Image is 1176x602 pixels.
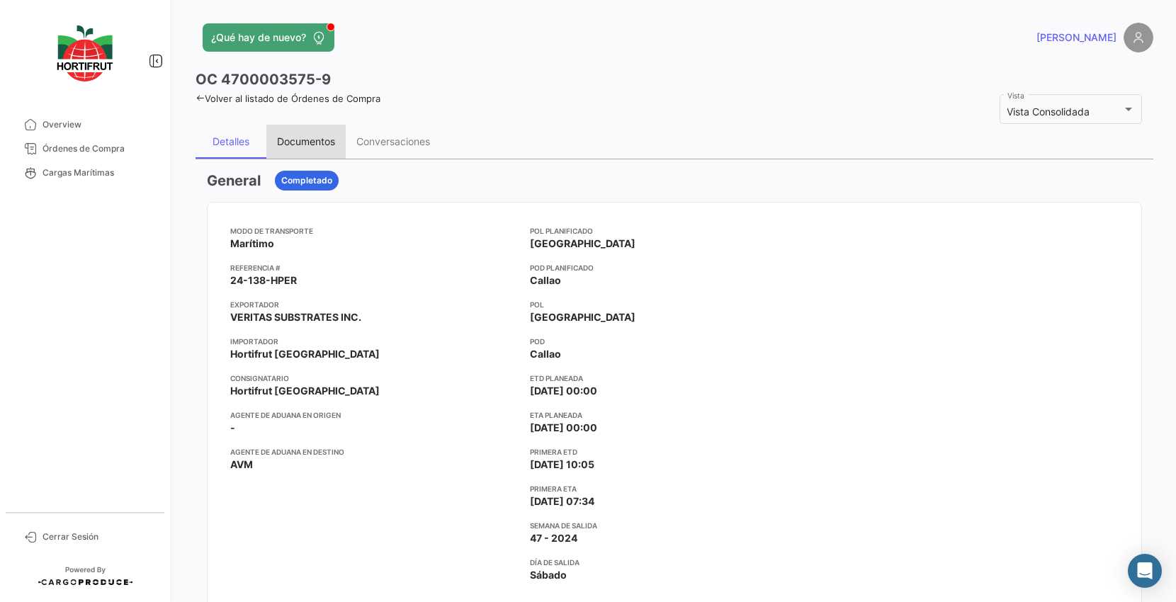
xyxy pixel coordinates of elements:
[1007,106,1090,118] span: Vista Consolidada
[530,310,635,324] span: [GEOGRAPHIC_DATA]
[277,135,335,147] div: Documentos
[356,135,430,147] div: Conversaciones
[530,373,818,384] app-card-info-title: ETD planeada
[11,161,159,185] a: Cargas Marítimas
[230,310,361,324] span: VERITAS SUBSTRATES INC.
[530,336,818,347] app-card-info-title: POD
[230,336,519,347] app-card-info-title: Importador
[530,273,561,288] span: Callao
[230,446,519,458] app-card-info-title: Agente de Aduana en Destino
[230,273,297,288] span: 24-138-HPER
[530,262,818,273] app-card-info-title: POD Planificado
[281,174,332,187] span: Completado
[211,30,306,45] span: ¿Qué hay de nuevo?
[207,171,261,191] h3: General
[530,299,818,310] app-card-info-title: POL
[530,568,567,582] span: Sábado
[11,137,159,161] a: Órdenes de Compra
[50,17,120,90] img: logo-hortifrut.svg
[230,299,519,310] app-card-info-title: Exportador
[230,421,235,435] span: -
[530,225,818,237] app-card-info-title: POL Planificado
[1124,23,1153,52] img: placeholder-user.png
[530,458,594,472] span: [DATE] 10:05
[530,384,597,398] span: [DATE] 00:00
[230,237,274,251] span: Marítimo
[530,237,635,251] span: [GEOGRAPHIC_DATA]
[530,557,818,568] app-card-info-title: Día de Salida
[1128,554,1162,588] div: Abrir Intercom Messenger
[11,113,159,137] a: Overview
[43,118,153,131] span: Overview
[530,483,818,494] app-card-info-title: Primera ETA
[230,373,519,384] app-card-info-title: Consignatario
[530,347,561,361] span: Callao
[230,225,519,237] app-card-info-title: Modo de Transporte
[230,262,519,273] app-card-info-title: Referencia #
[43,142,153,155] span: Órdenes de Compra
[196,93,380,104] a: Volver al listado de Órdenes de Compra
[530,421,597,435] span: [DATE] 00:00
[213,135,249,147] div: Detalles
[1036,30,1116,45] span: [PERSON_NAME]
[530,494,594,509] span: [DATE] 07:34
[196,69,331,89] h3: OC 4700003575-9
[530,531,577,545] span: 47 - 2024
[530,520,818,531] app-card-info-title: Semana de Salida
[43,530,153,543] span: Cerrar Sesión
[230,409,519,421] app-card-info-title: Agente de Aduana en Origen
[230,347,380,361] span: Hortifrut [GEOGRAPHIC_DATA]
[530,409,818,421] app-card-info-title: ETA planeada
[530,446,818,458] app-card-info-title: Primera ETD
[43,166,153,179] span: Cargas Marítimas
[230,458,253,472] span: AVM
[230,384,380,398] span: Hortifrut [GEOGRAPHIC_DATA]
[203,23,334,52] button: ¿Qué hay de nuevo?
